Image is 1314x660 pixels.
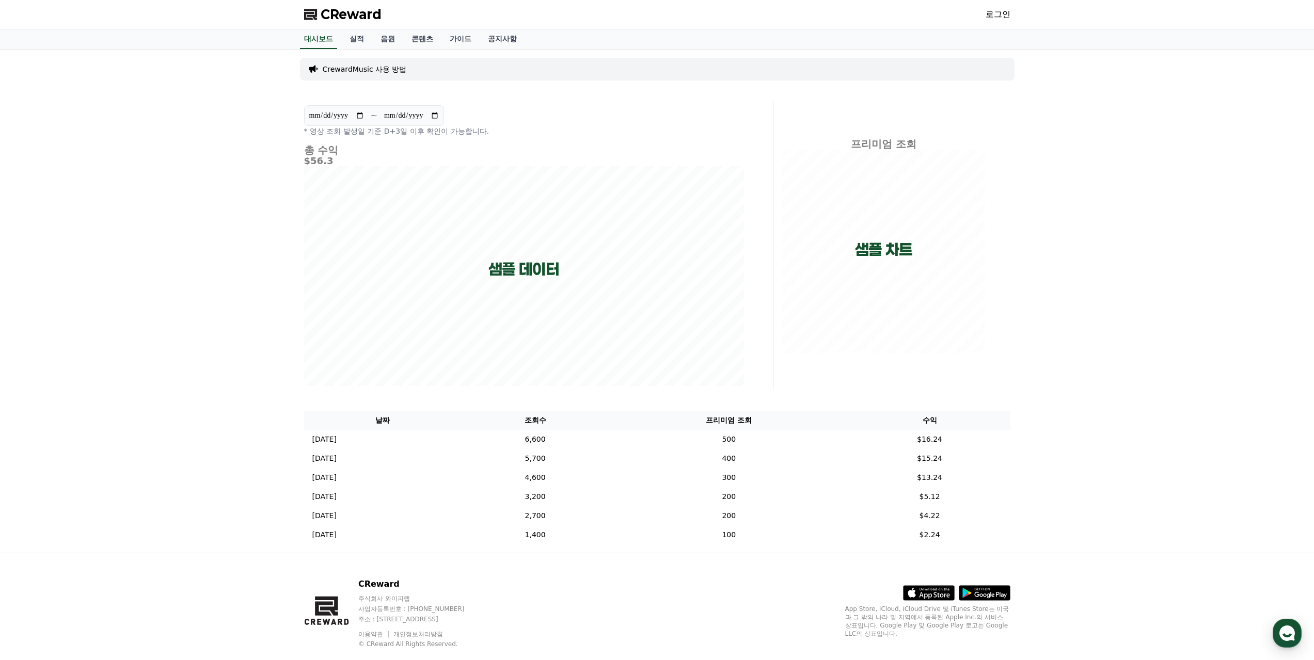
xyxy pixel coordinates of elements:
[133,327,198,353] a: 설정
[312,472,337,483] p: [DATE]
[609,468,849,487] td: 300
[312,491,337,502] p: [DATE]
[304,144,744,156] h4: 총 수익
[986,8,1010,21] a: 로그인
[312,510,337,521] p: [DATE]
[160,343,172,351] span: 설정
[403,29,441,49] a: 콘텐츠
[609,506,849,525] td: 200
[462,487,609,506] td: 3,200
[462,411,609,430] th: 조회수
[849,411,1010,430] th: 수익
[845,605,1010,638] p: App Store, iCloud, iCloud Drive 및 iTunes Store는 미국과 그 밖의 나라 및 지역에서 등록된 Apple Inc.의 서비스 상표입니다. Goo...
[33,343,39,351] span: 홈
[304,156,744,166] h5: $56.3
[358,578,484,590] p: CReward
[321,6,382,23] span: CReward
[462,430,609,449] td: 6,600
[849,487,1010,506] td: $5.12
[3,327,68,353] a: 홈
[849,468,1010,487] td: $13.24
[462,449,609,468] td: 5,700
[849,430,1010,449] td: $16.24
[480,29,525,49] a: 공지사항
[609,487,849,506] td: 200
[849,525,1010,544] td: $2.24
[358,615,484,623] p: 주소 : [STREET_ADDRESS]
[371,109,377,122] p: ~
[782,138,986,150] h4: 프리미엄 조회
[312,434,337,445] p: [DATE]
[323,64,407,74] a: CrewardMusic 사용 방법
[94,343,107,351] span: 대화
[488,260,559,279] p: 샘플 데이터
[312,453,337,464] p: [DATE]
[304,126,744,136] p: * 영상 조회 발생일 기준 D+3일 이후 확인이 가능합니다.
[358,605,484,613] p: 사업자등록번호 : [PHONE_NUMBER]
[609,449,849,468] td: 400
[358,640,484,648] p: © CReward All Rights Reserved.
[393,631,443,638] a: 개인정보처리방침
[609,430,849,449] td: 500
[341,29,372,49] a: 실적
[462,506,609,525] td: 2,700
[68,327,133,353] a: 대화
[609,525,849,544] td: 100
[312,529,337,540] p: [DATE]
[300,29,337,49] a: 대시보드
[462,468,609,487] td: 4,600
[372,29,403,49] a: 음원
[462,525,609,544] td: 1,400
[358,594,484,603] p: 주식회사 와이피랩
[358,631,391,638] a: 이용약관
[609,411,849,430] th: 프리미엄 조회
[304,6,382,23] a: CReward
[855,240,912,259] p: 샘플 차트
[849,506,1010,525] td: $4.22
[441,29,480,49] a: 가이드
[304,411,462,430] th: 날짜
[849,449,1010,468] td: $15.24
